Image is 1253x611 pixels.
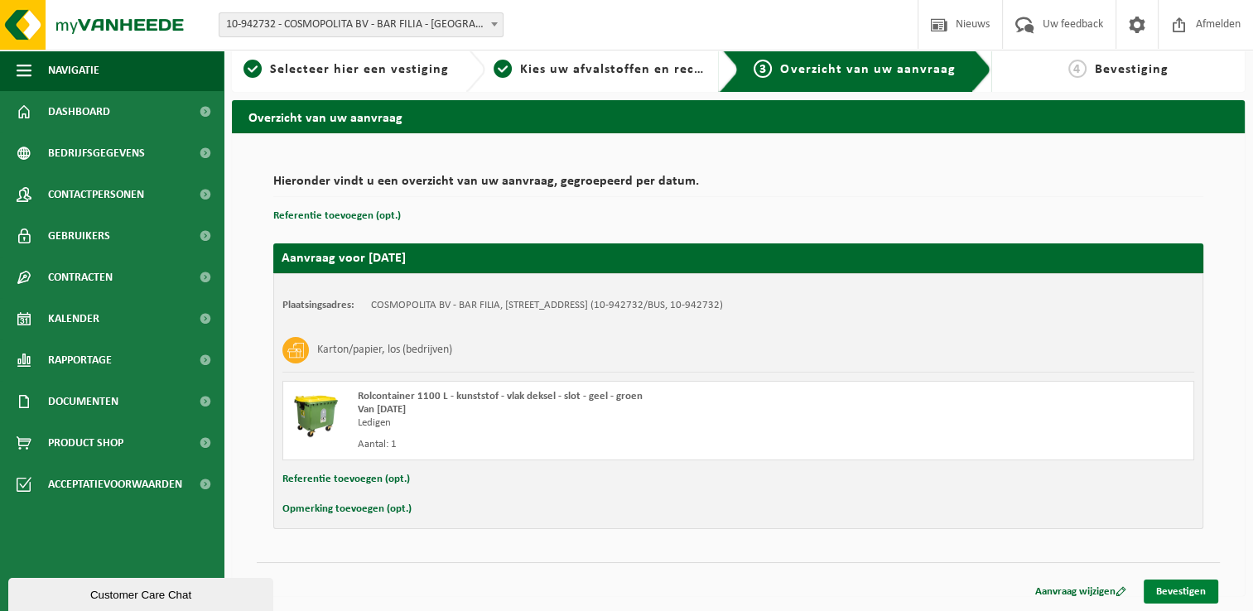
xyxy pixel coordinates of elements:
span: Rapportage [48,339,112,381]
span: Bevestiging [1095,63,1169,76]
td: COSMOPOLITA BV - BAR FILIA, [STREET_ADDRESS] (10-942732/BUS, 10-942732) [371,299,723,312]
a: 2Kies uw afvalstoffen en recipiënten [494,60,706,79]
span: Rolcontainer 1100 L - kunststof - vlak deksel - slot - geel - groen [358,391,643,402]
strong: Plaatsingsadres: [282,300,354,310]
span: 1 [243,60,262,78]
div: Ledigen [358,416,805,430]
h2: Overzicht van uw aanvraag [232,100,1245,132]
button: Opmerking toevoegen (opt.) [282,498,412,520]
span: Gebruikers [48,215,110,257]
h2: Hieronder vindt u een overzicht van uw aanvraag, gegroepeerd per datum. [273,175,1203,197]
strong: Aanvraag voor [DATE] [282,252,406,265]
span: 2 [494,60,512,78]
h3: Karton/papier, los (bedrijven) [317,337,452,363]
button: Referentie toevoegen (opt.) [273,205,401,227]
span: Kies uw afvalstoffen en recipiënten [520,63,748,76]
span: Overzicht van uw aanvraag [780,63,955,76]
a: Bevestigen [1144,580,1218,604]
span: Navigatie [48,50,99,91]
strong: Van [DATE] [358,404,406,415]
span: Dashboard [48,91,110,132]
a: Aanvraag wijzigen [1023,580,1139,604]
span: Selecteer hier een vestiging [270,63,449,76]
span: Product Shop [48,422,123,464]
span: Bedrijfsgegevens [48,132,145,174]
span: Documenten [48,381,118,422]
iframe: chat widget [8,575,277,611]
div: Aantal: 1 [358,438,805,451]
span: 10-942732 - COSMOPOLITA BV - BAR FILIA - KORTRIJK [219,12,504,37]
span: 3 [754,60,772,78]
button: Referentie toevoegen (opt.) [282,469,410,490]
span: Contactpersonen [48,174,144,215]
a: 1Selecteer hier een vestiging [240,60,452,79]
span: 4 [1068,60,1087,78]
img: WB-1100-HPE-GN-51.png [292,390,341,440]
span: Acceptatievoorwaarden [48,464,182,505]
span: Contracten [48,257,113,298]
span: 10-942732 - COSMOPOLITA BV - BAR FILIA - KORTRIJK [219,13,503,36]
span: Kalender [48,298,99,339]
